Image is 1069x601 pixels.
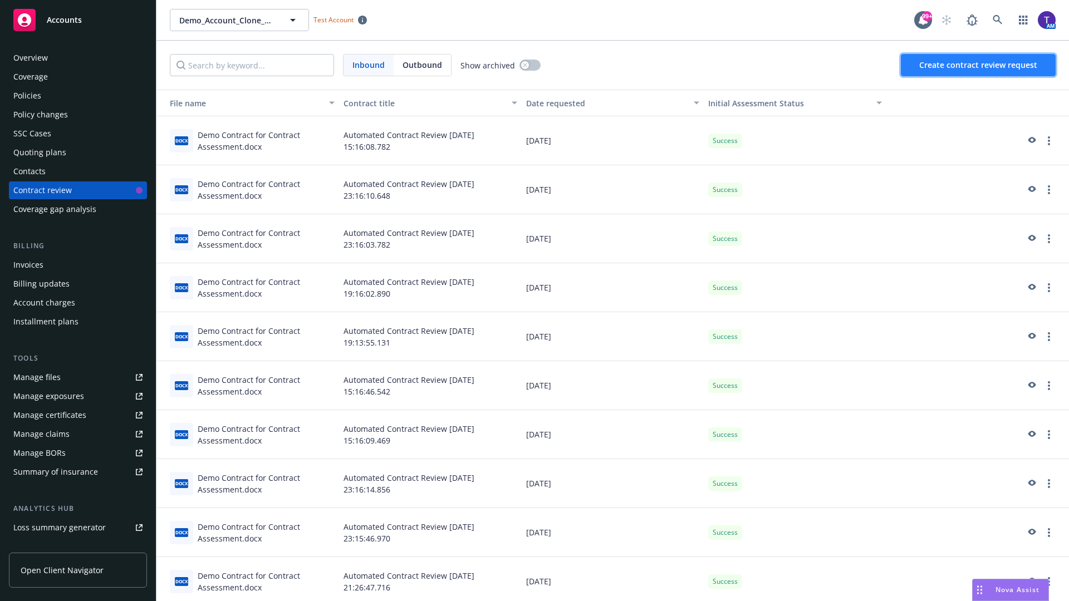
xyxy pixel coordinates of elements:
[170,9,309,31] button: Demo_Account_Clone_QA_CR_Tests_Demo
[161,97,322,109] div: Toggle SortBy
[339,90,522,116] button: Contract title
[922,11,932,21] div: 99+
[713,479,738,489] span: Success
[1038,11,1056,29] img: photo
[1042,379,1056,392] a: more
[713,381,738,391] span: Success
[198,374,335,397] div: Demo Contract for Contract Assessment.docx
[339,312,522,361] div: Automated Contract Review [DATE] 19:13:55.131
[1012,9,1034,31] a: Switch app
[175,283,188,292] span: docx
[1042,428,1056,441] a: more
[13,68,48,86] div: Coverage
[9,106,147,124] a: Policy changes
[522,459,704,508] div: [DATE]
[175,479,188,487] span: docx
[175,528,188,536] span: docx
[1024,281,1038,294] a: preview
[344,55,394,76] span: Inbound
[522,312,704,361] div: [DATE]
[987,9,1009,31] a: Search
[175,185,188,194] span: docx
[175,332,188,341] span: docx
[9,87,147,105] a: Policies
[9,503,147,514] div: Analytics hub
[9,125,147,142] a: SSC Cases
[13,406,86,424] div: Manage certificates
[13,162,46,180] div: Contacts
[1024,183,1038,196] a: preview
[13,444,66,462] div: Manage BORs
[13,200,96,218] div: Coverage gap analysis
[919,60,1037,70] span: Create contract review request
[972,579,1049,601] button: Nova Assist
[339,508,522,557] div: Automated Contract Review [DATE] 23:15:46.970
[9,406,147,424] a: Manage certificates
[9,368,147,386] a: Manage files
[460,60,515,71] span: Show archived
[198,472,335,495] div: Demo Contract for Contract Assessment.docx
[713,136,738,146] span: Success
[339,361,522,410] div: Automated Contract Review [DATE] 15:16:46.542
[9,313,147,331] a: Installment plans
[713,332,738,342] span: Success
[13,181,72,199] div: Contract review
[522,90,704,116] button: Date requested
[13,519,106,536] div: Loss summary generator
[9,444,147,462] a: Manage BORs
[13,125,51,142] div: SSC Cases
[175,234,188,243] span: docx
[1042,134,1056,147] a: more
[352,59,385,71] span: Inbound
[13,275,70,293] div: Billing updates
[175,136,188,145] span: docx
[522,508,704,557] div: [DATE]
[522,116,704,165] div: [DATE]
[13,49,48,67] div: Overview
[1042,526,1056,539] a: more
[708,97,870,109] div: Toggle SortBy
[13,256,43,274] div: Invoices
[1042,183,1056,196] a: more
[9,387,147,405] a: Manage exposures
[175,430,188,439] span: docx
[1042,575,1056,588] a: more
[339,214,522,263] div: Automated Contract Review [DATE] 23:16:03.782
[1024,232,1038,245] a: preview
[522,263,704,312] div: [DATE]
[9,144,147,161] a: Quoting plans
[522,214,704,263] div: [DATE]
[394,55,451,76] span: Outbound
[13,106,68,124] div: Policy changes
[901,54,1056,76] button: Create contract review request
[198,521,335,544] div: Demo Contract for Contract Assessment.docx
[713,283,738,293] span: Success
[403,59,442,71] span: Outbound
[13,144,66,161] div: Quoting plans
[9,353,147,364] div: Tools
[9,162,147,180] a: Contacts
[713,430,738,440] span: Success
[9,181,147,199] a: Contract review
[713,234,738,244] span: Success
[161,97,322,109] div: File name
[526,97,688,109] div: Date requested
[13,87,41,105] div: Policies
[9,425,147,443] a: Manage claims
[9,68,147,86] a: Coverage
[13,387,84,405] div: Manage exposures
[1024,330,1038,343] a: preview
[13,463,98,481] div: Summary of insurance
[313,15,354,24] span: Test Account
[339,116,522,165] div: Automated Contract Review [DATE] 15:16:08.782
[9,4,147,36] a: Accounts
[175,381,188,390] span: docx
[198,423,335,446] div: Demo Contract for Contract Assessment.docx
[9,463,147,481] a: Summary of insurance
[996,585,1039,594] span: Nova Assist
[9,256,147,274] a: Invoices
[198,570,335,593] div: Demo Contract for Contract Assessment.docx
[973,579,987,600] div: Drag to move
[9,200,147,218] a: Coverage gap analysis
[344,97,505,109] div: Contract title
